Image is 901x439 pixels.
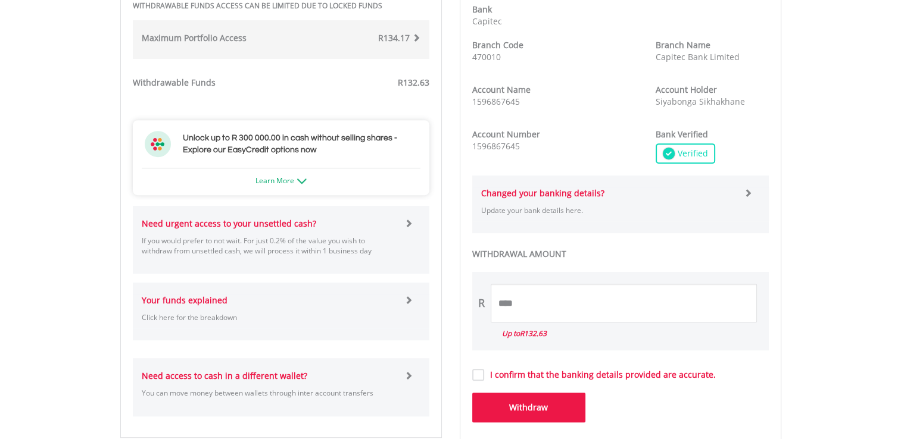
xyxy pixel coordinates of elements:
[398,77,429,88] span: R132.63
[472,248,769,260] label: WITHDRAWAL AMOUNT
[142,218,316,229] strong: Need urgent access to your unsettled cash?
[183,132,417,156] h3: Unlock up to R 300 000.00 in cash without selling shares - Explore our EasyCredit options now
[675,148,708,159] span: Verified
[520,328,547,338] span: R132.63
[472,84,531,95] strong: Account Name
[133,77,216,88] strong: Withdrawable Funds
[297,178,307,184] img: ec-arrow-down.png
[145,131,171,157] img: ec-flower.svg
[142,312,396,322] p: Click here for the breakdown
[255,175,307,186] a: Learn More
[484,369,716,381] label: I confirm that the banking details provided are accurate.
[142,388,396,398] p: You can move money between wallets through inter account transfers
[656,128,708,140] strong: Bank Verified
[133,1,382,11] strong: WITHDRAWABLE FUNDS ACCESS CAN BE LIMITED DUE TO LOCKED FUNDS
[142,32,247,43] strong: Maximum Portfolio Access
[472,51,501,62] span: 470010
[472,128,540,140] strong: Account Number
[472,39,523,51] strong: Branch Code
[142,294,227,306] strong: Your funds explained
[472,140,520,152] span: 1596867645
[502,328,547,338] i: Up to
[656,96,745,107] span: Siyabonga Sikhakhane
[656,39,710,51] strong: Branch Name
[142,236,396,256] p: If you would prefer to not wait. For just 0.2% of the value you wish to withdraw from unsettled c...
[142,358,420,416] a: Need access to cash in a different wallet? You can move money between wallets through inter accou...
[472,96,520,107] span: 1596867645
[656,51,740,62] span: Capitec Bank Limited
[472,4,492,15] strong: Bank
[481,205,735,215] p: Update your bank details here.
[656,84,717,95] strong: Account Holder
[472,15,502,27] span: Capitec
[142,370,307,381] strong: Need access to cash in a different wallet?
[472,393,585,422] button: Withdraw
[478,296,485,311] div: R
[481,187,604,199] strong: Changed your banking details?
[378,32,410,43] span: R134.17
